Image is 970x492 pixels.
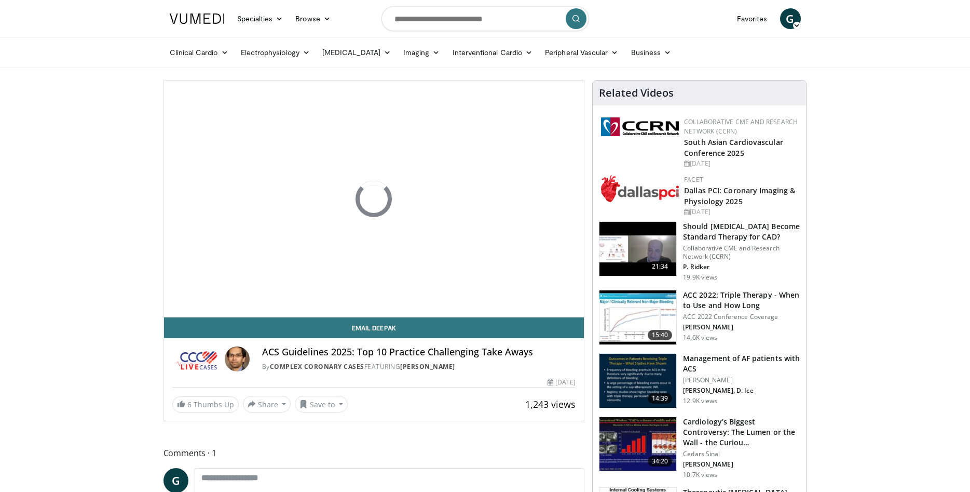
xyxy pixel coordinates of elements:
div: [DATE] [684,159,798,168]
span: 6 [187,400,192,409]
img: eb63832d-2f75-457d-8c1a-bbdc90eb409c.150x105_q85_crop-smart_upscale.jpg [599,222,676,276]
img: d453240d-5894-4336-be61-abca2891f366.150x105_q85_crop-smart_upscale.jpg [599,417,676,471]
p: 12.9K views [683,397,717,405]
p: [PERSON_NAME] [683,460,800,469]
a: Favorites [731,8,774,29]
span: 14:39 [648,393,673,404]
h3: Management of AF patients with ACS [683,353,800,374]
a: Specialties [231,8,290,29]
h4: Related Videos [599,87,674,99]
a: Complex Coronary Cases [270,362,364,371]
button: Share [243,396,291,413]
a: 6 Thumbs Up [172,396,239,413]
a: Clinical Cardio [163,42,235,63]
img: bKdxKv0jK92UJBOH4xMDoxOjBrO-I4W8.150x105_q85_crop-smart_upscale.jpg [599,354,676,408]
a: Imaging [397,42,446,63]
h3: Cardiology’s Biggest Controversy: The Lumen or the Wall - the Curiou… [683,417,800,448]
a: Collaborative CME and Research Network (CCRN) [684,117,798,136]
div: By FEATURING [262,362,576,371]
img: Avatar [225,347,250,371]
p: Collaborative CME and Research Network (CCRN) [683,244,800,261]
p: [PERSON_NAME] [683,323,800,331]
a: Dallas PCI: Coronary Imaging & Physiology 2025 [684,185,795,206]
p: [PERSON_NAME] [683,376,800,384]
a: Email Deepak [164,317,584,338]
a: [MEDICAL_DATA] [316,42,397,63]
a: Browse [289,8,337,29]
img: 9cc0c993-ed59-4664-aa07-2acdd981abd5.150x105_q85_crop-smart_upscale.jpg [599,290,676,344]
span: Comments 1 [163,446,585,460]
video-js: Video Player [164,81,584,317]
p: 19.9K views [683,273,717,282]
a: 34:20 Cardiology’s Biggest Controversy: The Lumen or the Wall - the Curiou… Cedars Sinai [PERSON_... [599,417,800,479]
div: [DATE] [548,378,576,387]
a: G [780,8,801,29]
a: FACET [684,175,703,184]
p: P. Ridker [683,263,800,271]
h3: ACC 2022: Triple Therapy - When to Use and How Long [683,290,800,311]
p: 10.7K views [683,471,717,479]
span: 34:20 [648,456,673,467]
button: Save to [295,396,348,413]
input: Search topics, interventions [381,6,589,31]
a: Electrophysiology [235,42,316,63]
a: Peripheral Vascular [539,42,624,63]
a: 15:40 ACC 2022: Triple Therapy - When to Use and How Long ACC 2022 Conference Coverage [PERSON_NA... [599,290,800,345]
div: [DATE] [684,207,798,217]
img: 939357b5-304e-4393-95de-08c51a3c5e2a.png.150x105_q85_autocrop_double_scale_upscale_version-0.2.png [601,175,679,202]
p: ACC 2022 Conference Coverage [683,313,800,321]
span: 1,243 views [525,398,576,410]
h4: ACS Guidelines 2025: Top 10 Practice Challenging Take Aways [262,347,576,358]
span: 21:34 [648,261,673,272]
a: 21:34 Should [MEDICAL_DATA] Become Standard Therapy for CAD? Collaborative CME and Research Netwo... [599,221,800,282]
a: [PERSON_NAME] [400,362,455,371]
h3: Should [MEDICAL_DATA] Become Standard Therapy for CAD? [683,221,800,242]
img: Complex Coronary Cases [172,347,221,371]
a: South Asian Cardiovascular Conference 2025 [684,137,783,158]
p: Cedars Sinai [683,450,800,458]
img: VuMedi Logo [170,14,225,24]
a: Business [625,42,678,63]
p: 14.6K views [683,334,717,342]
a: 14:39 Management of AF patients with ACS [PERSON_NAME] [PERSON_NAME], D. Ice 12.9K views [599,353,800,408]
p: [PERSON_NAME], D. Ice [683,387,800,395]
img: a04ee3ba-8487-4636-b0fb-5e8d268f3737.png.150x105_q85_autocrop_double_scale_upscale_version-0.2.png [601,117,679,136]
span: 15:40 [648,330,673,340]
a: Interventional Cardio [446,42,539,63]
